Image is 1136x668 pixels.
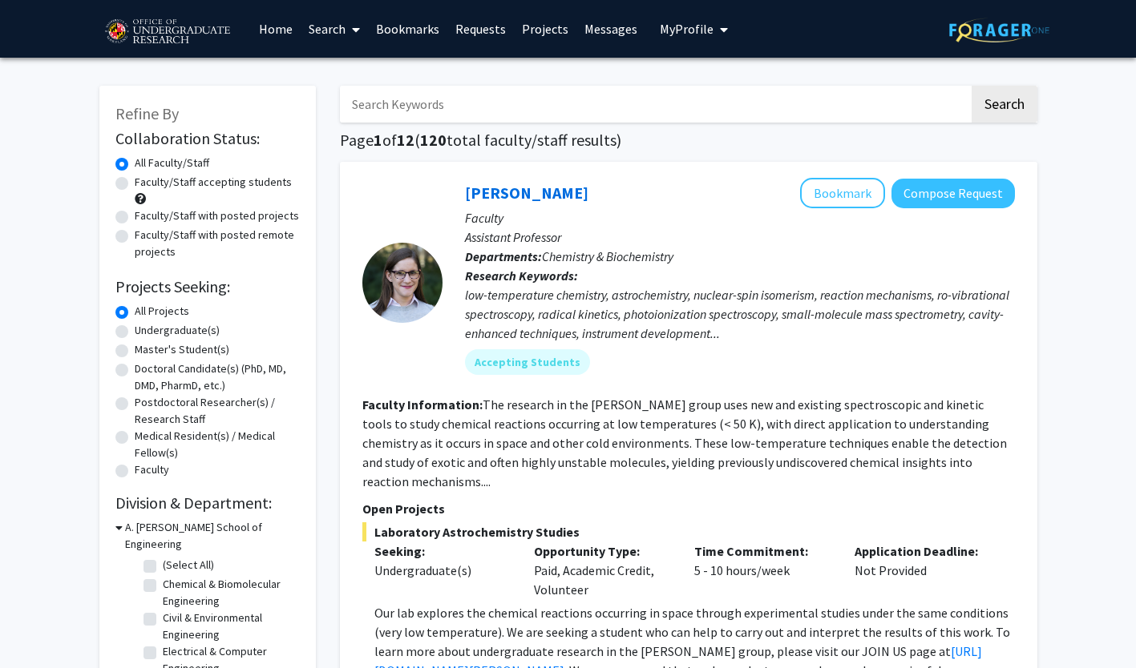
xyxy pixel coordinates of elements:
[465,285,1015,343] div: low-temperature chemistry, astrochemistry, nuclear-spin isomerism, reaction mechanisms, ro-vibrat...
[135,322,220,339] label: Undergraduate(s)
[800,178,885,208] button: Add Leah Dodson to Bookmarks
[163,576,296,610] label: Chemical & Biomolecular Engineering
[362,522,1015,541] span: Laboratory Astrochemistry Studies
[465,248,542,264] b: Departments:
[972,86,1037,123] button: Search
[465,268,578,284] b: Research Keywords:
[576,1,645,57] a: Messages
[135,360,300,394] label: Doctoral Candidate(s) (PhD, MD, DMD, PharmD, etc.)
[135,227,300,260] label: Faculty/Staff with posted remote projects
[465,227,1015,247] p: Assistant Professor
[465,349,590,375] mat-chip: Accepting Students
[362,396,483,412] b: Faculty Information:
[465,208,1015,227] p: Faculty
[115,103,179,123] span: Refine By
[374,541,511,561] p: Seeking:
[891,179,1015,208] button: Compose Request to Leah Dodson
[855,541,991,561] p: Application Deadline:
[163,610,296,643] label: Civil & Environmental Engineering
[135,428,300,461] label: Medical Resident(s) / Medical Fellow(s)
[843,541,1003,599] div: Not Provided
[340,86,969,123] input: Search Keywords
[660,21,714,37] span: My Profile
[949,18,1049,42] img: ForagerOne Logo
[374,130,382,150] span: 1
[340,131,1037,150] h1: Page of ( total faculty/staff results)
[447,1,514,57] a: Requests
[522,541,682,599] div: Paid, Academic Credit, Volunteer
[125,519,300,553] h3: A. [PERSON_NAME] School of Engineering
[362,499,1015,518] p: Open Projects
[135,303,189,320] label: All Projects
[542,248,673,264] span: Chemistry & Biochemistry
[368,1,447,57] a: Bookmarks
[135,155,209,171] label: All Faculty/Staff
[251,1,301,57] a: Home
[465,183,588,203] a: [PERSON_NAME]
[135,341,229,358] label: Master's Student(s)
[135,174,292,191] label: Faculty/Staff accepting students
[163,557,214,573] label: (Select All)
[420,130,447,150] span: 120
[115,129,300,148] h2: Collaboration Status:
[534,541,670,561] p: Opportunity Type:
[135,461,169,478] label: Faculty
[135,207,299,224] label: Faculty/Staff with posted projects
[514,1,576,57] a: Projects
[135,394,300,428] label: Postdoctoral Researcher(s) / Research Staff
[301,1,368,57] a: Search
[115,493,300,513] h2: Division & Department:
[12,596,68,656] iframe: Chat
[362,396,1007,489] fg-read-more: The research in the [PERSON_NAME] group uses new and existing spectroscopic and kinetic tools to ...
[682,541,843,599] div: 5 - 10 hours/week
[374,561,511,580] div: Undergraduate(s)
[99,12,235,52] img: University of Maryland Logo
[115,277,300,296] h2: Projects Seeking:
[694,541,831,561] p: Time Commitment:
[397,130,414,150] span: 12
